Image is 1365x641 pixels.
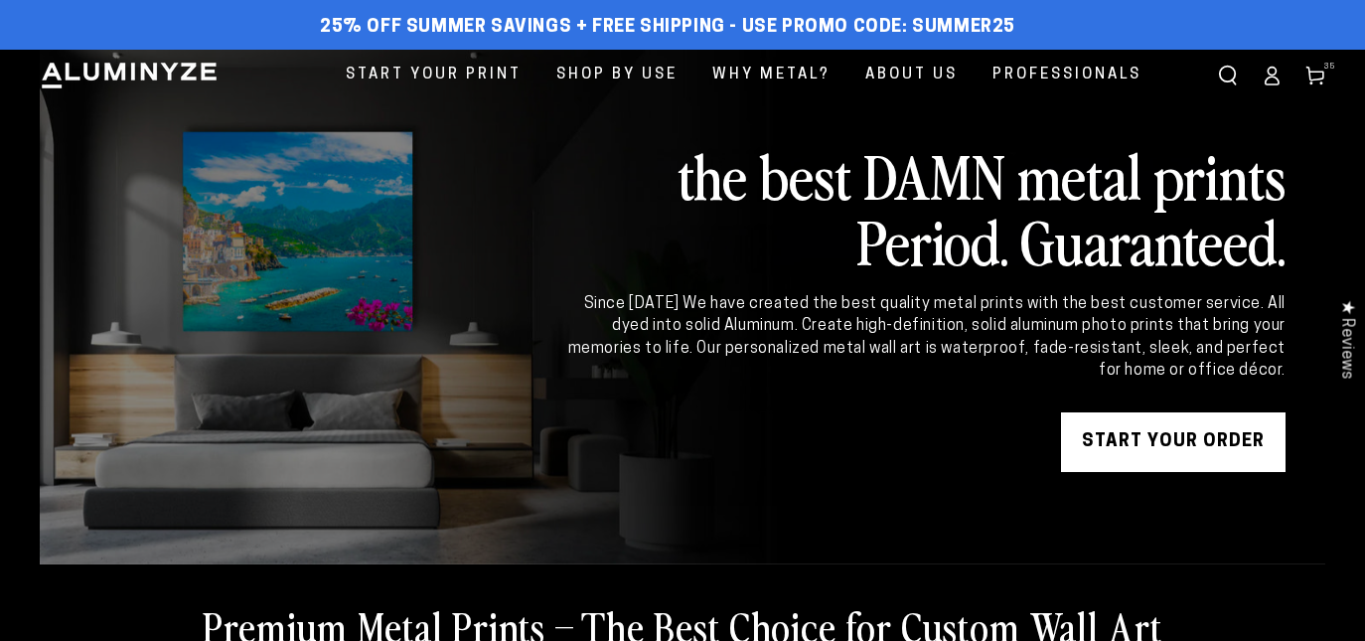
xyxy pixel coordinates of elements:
[564,293,1286,383] div: Since [DATE] We have created the best quality metal prints with the best customer service. All dy...
[1327,284,1365,395] div: Click to open Judge.me floating reviews tab
[712,62,831,88] span: Why Metal?
[346,62,522,88] span: Start Your Print
[331,50,536,100] a: Start Your Print
[697,50,845,100] a: Why Metal?
[850,50,973,100] a: About Us
[1324,60,1335,74] span: 35
[40,61,219,90] img: Aluminyze
[1061,412,1286,472] a: START YOUR Order
[865,62,958,88] span: About Us
[541,50,692,100] a: Shop By Use
[992,62,1141,88] span: Professionals
[556,62,678,88] span: Shop By Use
[564,142,1286,273] h2: the best DAMN metal prints Period. Guaranteed.
[978,50,1156,100] a: Professionals
[320,17,1015,39] span: 25% off Summer Savings + Free Shipping - Use Promo Code: SUMMER25
[1206,54,1250,97] summary: Search our site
